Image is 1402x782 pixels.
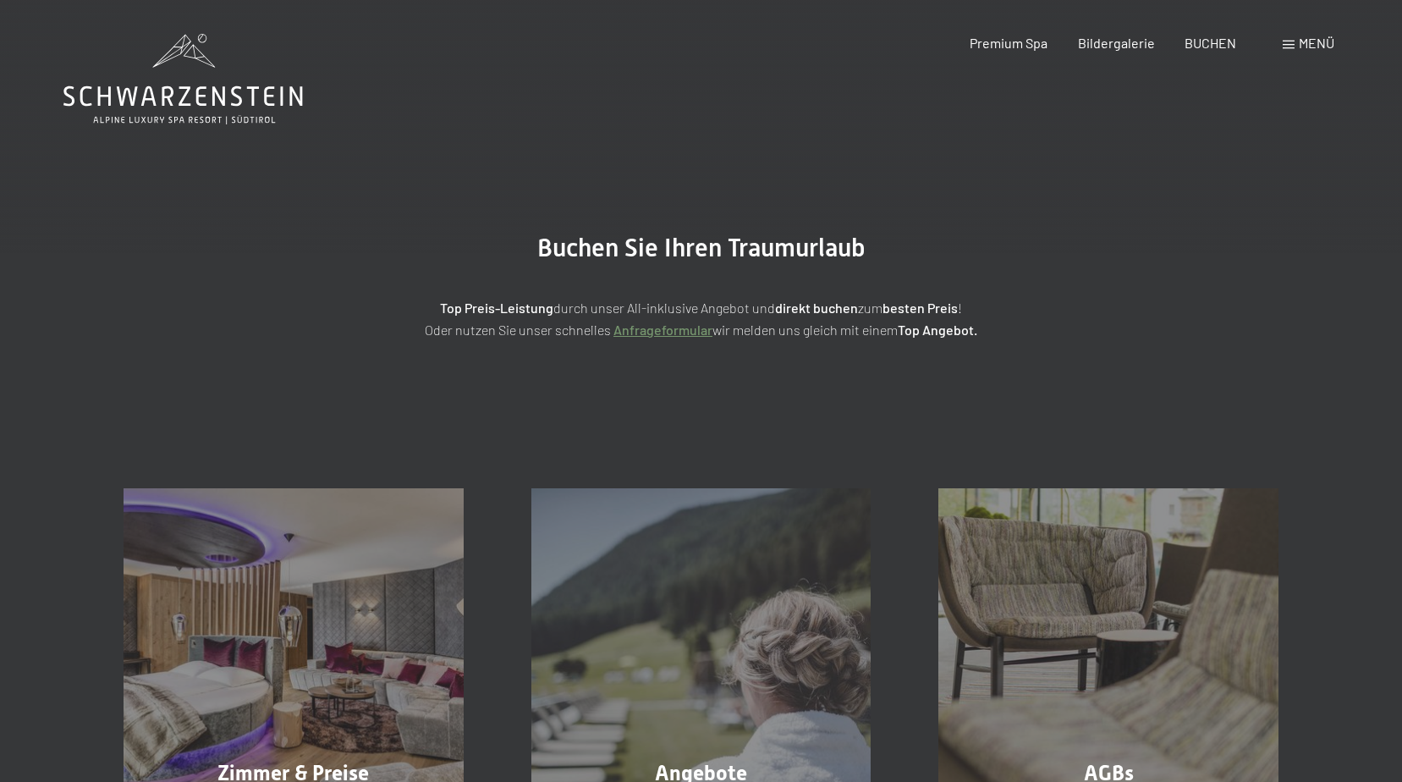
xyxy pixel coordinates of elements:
[898,322,977,338] strong: Top Angebot.
[882,300,958,316] strong: besten Preis
[1078,35,1155,51] a: Bildergalerie
[278,297,1124,340] p: durch unser All-inklusive Angebot und zum ! Oder nutzen Sie unser schnelles wir melden uns gleich...
[537,233,866,262] span: Buchen Sie Ihren Traumurlaub
[440,300,553,316] strong: Top Preis-Leistung
[1299,35,1334,51] span: Menü
[613,322,712,338] a: Anfrageformular
[775,300,858,316] strong: direkt buchen
[970,35,1047,51] a: Premium Spa
[1185,35,1236,51] a: BUCHEN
